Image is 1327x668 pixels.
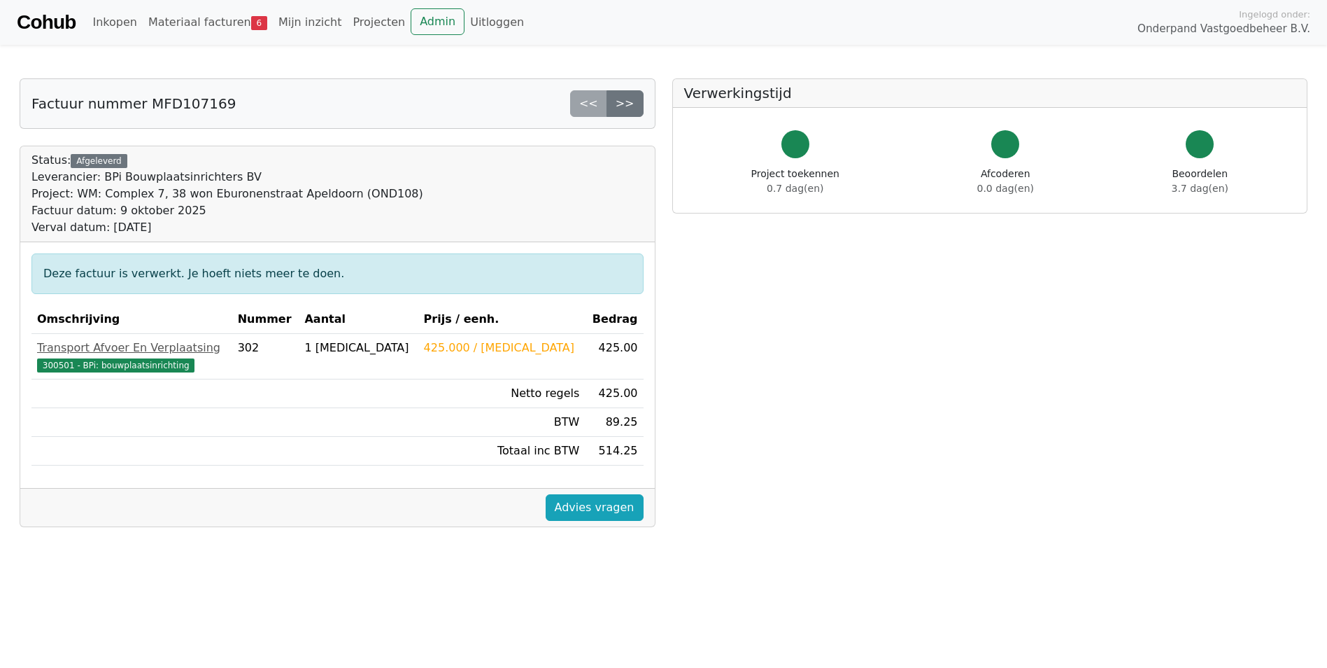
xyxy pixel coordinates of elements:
[418,305,586,334] th: Prijs / eenh.
[31,186,423,202] div: Project: WM: Complex 7, 38 won Eburonenstraat Apeldoorn (OND108)
[585,305,643,334] th: Bedrag
[684,85,1296,102] h5: Verwerkingstijd
[17,6,76,39] a: Cohub
[418,380,586,408] td: Netto regels
[546,494,644,521] a: Advies vragen
[464,8,530,36] a: Uitloggen
[585,408,643,437] td: 89.25
[1239,8,1310,21] span: Ingelogd onder:
[585,380,643,408] td: 425.00
[1137,21,1310,37] span: Onderpand Vastgoedbeheer B.V.
[347,8,411,36] a: Projecten
[37,340,227,373] a: Transport Afvoer En Verplaatsing300501 - BPi: bouwplaatsinrichting
[299,305,418,334] th: Aantal
[1172,183,1228,194] span: 3.7 dag(en)
[71,154,127,168] div: Afgeleverd
[273,8,348,36] a: Mijn inzicht
[87,8,142,36] a: Inkopen
[31,95,236,112] h5: Factuur nummer MFD107169
[606,90,644,117] a: >>
[767,183,823,194] span: 0.7 dag(en)
[418,408,586,437] td: BTW
[304,340,412,356] div: 1 [MEDICAL_DATA]
[411,8,464,35] a: Admin
[31,169,423,186] div: Leverancier: BPi Bouwplaatsinrichters BV
[977,183,1034,194] span: 0.0 dag(en)
[31,219,423,236] div: Verval datum: [DATE]
[585,334,643,380] td: 425.00
[37,340,227,356] div: Transport Afvoer En Verplaatsing
[424,340,580,356] div: 425.000 / [MEDICAL_DATA]
[232,334,299,380] td: 302
[751,167,839,196] div: Project toekennen
[31,305,232,334] th: Omschrijving
[232,305,299,334] th: Nummer
[143,8,273,36] a: Materiaal facturen6
[977,167,1034,196] div: Afcoderen
[37,359,194,373] span: 300501 - BPi: bouwplaatsinrichting
[251,16,267,30] span: 6
[31,202,423,219] div: Factuur datum: 9 oktober 2025
[1172,167,1228,196] div: Beoordelen
[31,152,423,236] div: Status:
[418,437,586,466] td: Totaal inc BTW
[31,253,644,294] div: Deze factuur is verwerkt. Je hoeft niets meer te doen.
[585,437,643,466] td: 514.25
